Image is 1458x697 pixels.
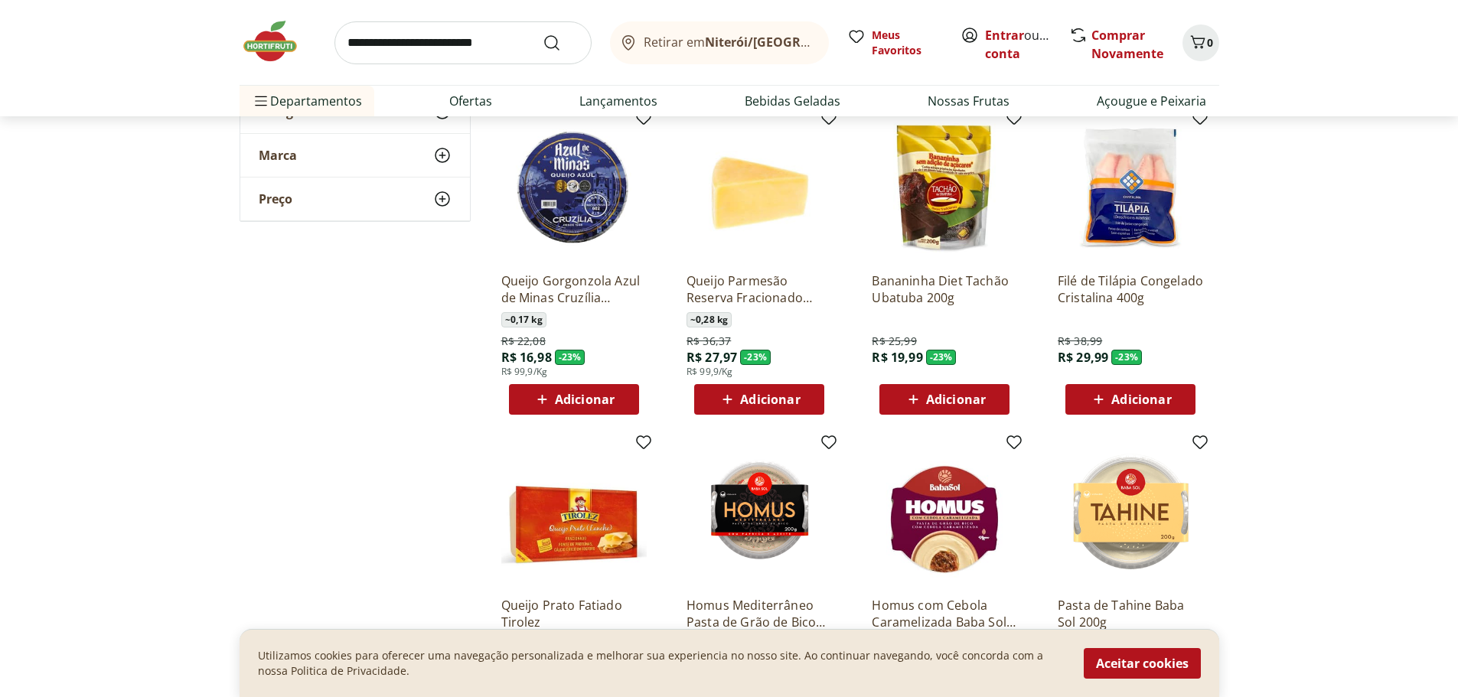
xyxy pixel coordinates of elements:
button: Retirar emNiterói/[GEOGRAPHIC_DATA] [610,21,829,64]
a: Nossas Frutas [928,92,1010,110]
span: - 23 % [926,350,957,365]
span: - 23 % [1111,350,1142,365]
span: R$ 25,99 [872,334,916,349]
span: Preço [259,191,292,207]
a: Açougue e Peixaria [1097,92,1206,110]
a: Queijo Parmesão Reserva Fracionado [GEOGRAPHIC_DATA] [687,272,832,306]
p: Utilizamos cookies para oferecer uma navegação personalizada e melhorar sua experiencia no nosso ... [258,648,1065,679]
button: Adicionar [1065,384,1195,415]
a: Queijo Gorgonzola Azul de Minas Cruzília Unidade [501,272,647,306]
button: Adicionar [879,384,1010,415]
button: Marca [240,134,470,177]
span: Meus Favoritos [872,28,942,58]
button: Adicionar [509,384,639,415]
span: 0 [1207,35,1213,50]
a: Entrar [985,27,1024,44]
span: Departamentos [252,83,362,119]
span: R$ 36,37 [687,334,731,349]
span: R$ 99,9/Kg [687,366,733,378]
span: ou [985,26,1053,63]
span: R$ 29,99 [1058,349,1108,366]
span: Adicionar [740,393,800,405]
button: Carrinho [1182,24,1219,61]
span: Adicionar [555,393,615,405]
input: search [334,21,592,64]
button: Adicionar [694,384,824,415]
img: Queijo Parmesão Reserva Fracionado Basel [687,115,832,260]
img: Queijo Gorgonzola Azul de Minas Cruzília Unidade [501,115,647,260]
span: R$ 16,98 [501,349,552,366]
span: R$ 38,99 [1058,334,1102,349]
span: Retirar em [644,35,813,49]
span: Adicionar [926,393,986,405]
a: Pasta de Tahine Baba Sol 200g [1058,597,1203,630]
img: Pasta de Tahine Baba Sol 200g [1058,439,1203,585]
span: ~ 0,28 kg [687,312,732,327]
img: Homus Mediterrâneo Pasta de Grão de Bico Baba Sol 200g [687,439,832,585]
a: Bebidas Geladas [745,92,840,110]
img: Bananinha Diet Tachão Ubatuba 200g [872,115,1017,260]
a: Bananinha Diet Tachão Ubatuba 200g [872,272,1017,306]
span: ~ 0,17 kg [501,312,546,327]
a: Homus com Cebola Caramelizada Baba Sol 200g [872,597,1017,630]
b: Niterói/[GEOGRAPHIC_DATA] [705,34,879,50]
button: Aceitar cookies [1084,648,1201,679]
span: R$ 19,99 [872,349,922,366]
img: Hortifruti [240,18,316,64]
a: Criar conta [985,27,1069,62]
span: R$ 27,97 [687,349,737,366]
a: Filé de Tilápia Congelado Cristalina 400g [1058,272,1203,306]
button: Submit Search [543,34,579,52]
a: Lançamentos [579,92,657,110]
span: Marca [259,148,297,163]
span: R$ 99,9/Kg [501,366,548,378]
a: Homus Mediterrâneo Pasta de Grão de Bico Baba Sol 200g [687,597,832,630]
a: Meus Favoritos [847,28,942,58]
button: Menu [252,83,270,119]
img: Queijo Prato Fatiado Tirolez [501,439,647,585]
a: Comprar Novamente [1091,27,1163,62]
a: Ofertas [449,92,492,110]
a: Queijo Prato Fatiado Tirolez [501,597,647,630]
button: Preço [240,178,470,220]
img: Filé de Tilápia Congelado Cristalina 400g [1058,115,1203,260]
img: Homus com Cebola Caramelizada Baba Sol 200g [872,439,1017,585]
span: R$ 22,08 [501,334,546,349]
span: - 23 % [740,350,771,365]
span: Adicionar [1111,393,1171,405]
span: - 23 % [555,350,585,365]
